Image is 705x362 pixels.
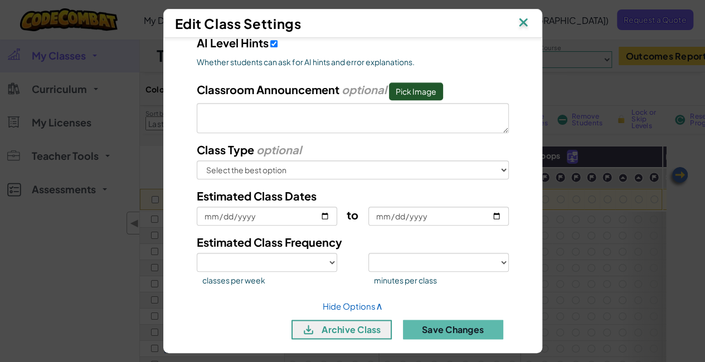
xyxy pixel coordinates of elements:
span: Whether students can ask for AI hints and error explanations. [197,56,509,67]
span: Classroom Announcement [197,82,339,96]
button: Save Changes [403,320,503,339]
button: Classroom Announcement optional [389,82,443,100]
span: ∧ [376,299,383,312]
span: Edit Class Settings [175,15,302,32]
i: optional [342,82,387,96]
span: minutes per class [374,275,509,286]
span: Class Type [197,143,254,156]
img: IconClose.svg [516,15,531,32]
span: Estimated Class Frequency [197,235,342,249]
img: IconArchive.svg [302,322,315,336]
a: Hide Options [323,301,383,311]
button: archive class [291,320,392,339]
i: optional [256,143,302,156]
span: Estimated Class Dates [197,189,317,203]
span: classes per week [202,275,337,286]
span: to [347,208,358,222]
span: AI Level Hints [197,36,269,50]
